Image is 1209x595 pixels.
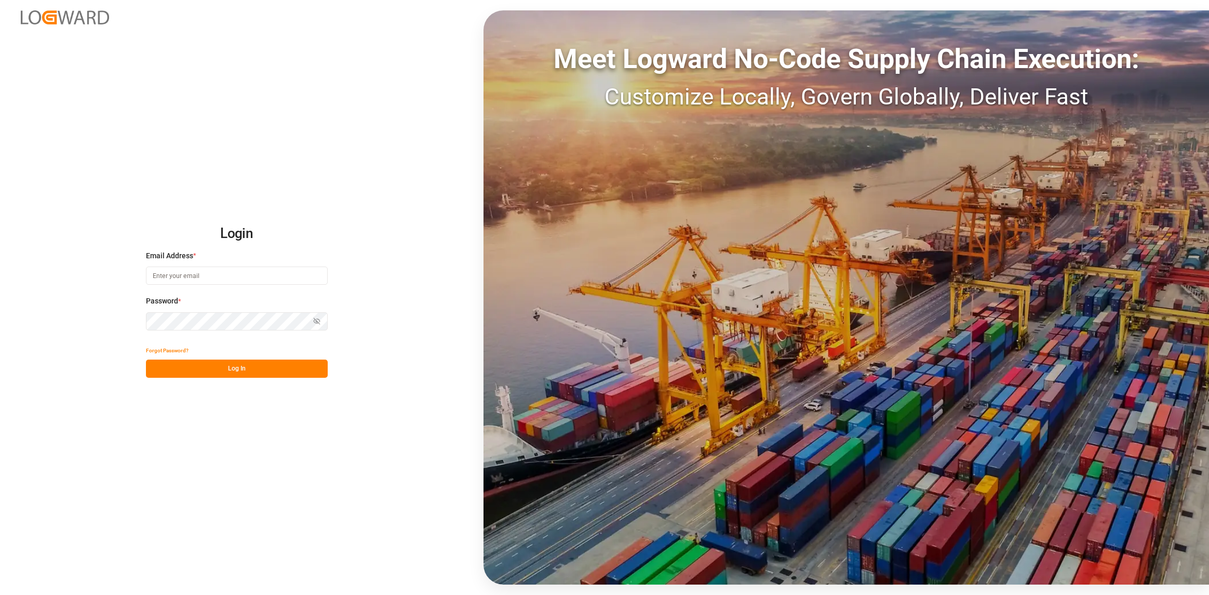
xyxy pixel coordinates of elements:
button: Forgot Password? [146,341,189,360]
input: Enter your email [146,267,328,285]
h2: Login [146,217,328,250]
div: Customize Locally, Govern Globally, Deliver Fast [483,80,1209,114]
div: Meet Logward No-Code Supply Chain Execution: [483,39,1209,80]
span: Password [146,296,178,307]
img: Logward_new_orange.png [21,10,109,24]
span: Email Address [146,250,193,261]
button: Log In [146,360,328,378]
